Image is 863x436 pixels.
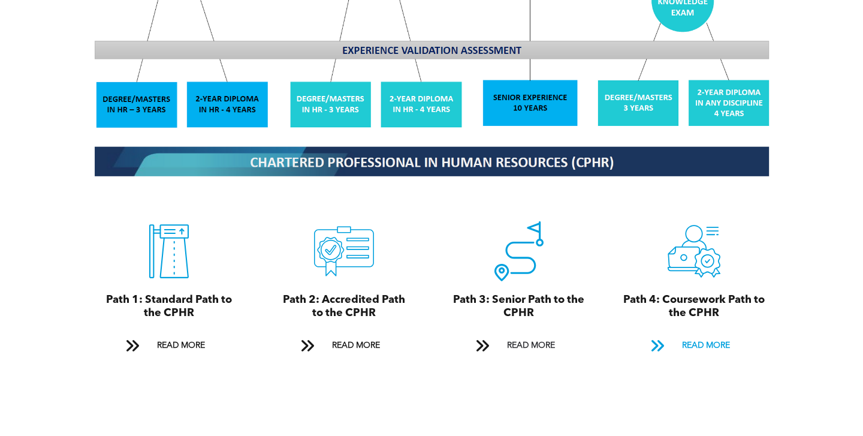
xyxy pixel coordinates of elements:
span: Path 4: Coursework Path to the CPHR [623,294,765,318]
a: READ MORE [117,335,221,357]
span: READ MORE [328,335,384,357]
span: READ MORE [678,335,734,357]
span: READ MORE [153,335,209,357]
a: READ MORE [642,335,746,357]
a: READ MORE [292,335,396,357]
a: READ MORE [467,335,571,357]
span: Path 1: Standard Path to the CPHR [106,294,232,318]
span: Path 3: Senior Path to the CPHR [453,294,584,318]
span: READ MORE [503,335,559,357]
span: Path 2: Accredited Path to the CPHR [283,294,405,318]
